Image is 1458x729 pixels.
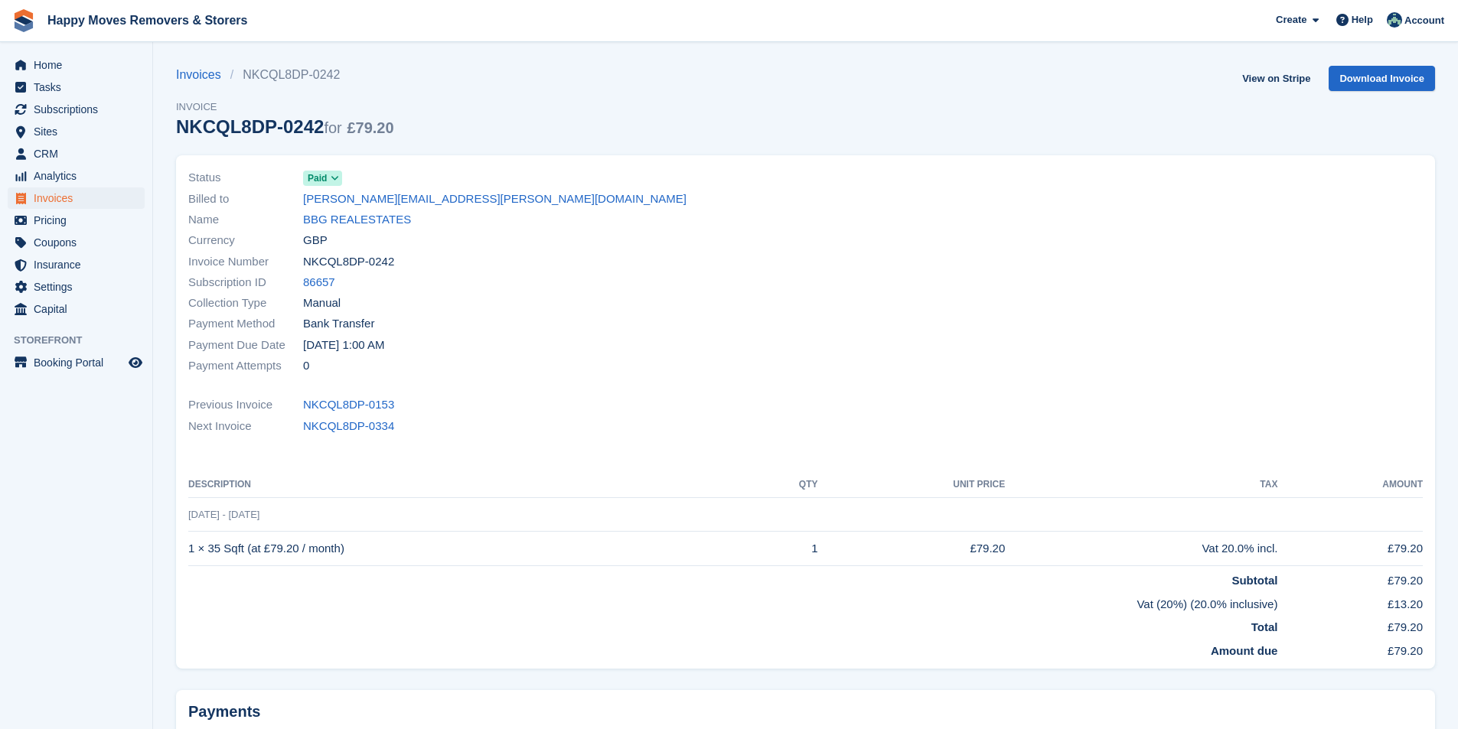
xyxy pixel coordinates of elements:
[188,253,303,271] span: Invoice Number
[1236,66,1316,91] a: View on Stripe
[8,54,145,76] a: menu
[1404,13,1444,28] span: Account
[750,473,818,497] th: QTY
[126,353,145,372] a: Preview store
[34,76,126,98] span: Tasks
[8,352,145,373] a: menu
[1277,532,1423,566] td: £79.20
[34,352,126,373] span: Booking Portal
[818,473,1006,497] th: Unit Price
[750,532,818,566] td: 1
[188,509,259,520] span: [DATE] - [DATE]
[1329,66,1435,91] a: Download Invoice
[303,418,394,435] a: NKCQL8DP-0334
[34,143,126,164] span: CRM
[188,418,303,435] span: Next Invoice
[1276,12,1306,28] span: Create
[8,143,145,164] a: menu
[41,8,253,33] a: Happy Moves Removers & Storers
[188,190,303,208] span: Billed to
[1005,540,1277,558] div: Vat 20.0% incl.
[303,396,394,414] a: NKCQL8DP-0153
[8,165,145,187] a: menu
[34,210,126,231] span: Pricing
[176,66,394,84] nav: breadcrumbs
[1277,473,1423,497] th: Amount
[188,315,303,333] span: Payment Method
[1211,644,1278,657] strong: Amount due
[8,276,145,298] a: menu
[1352,12,1373,28] span: Help
[1277,613,1423,636] td: £79.20
[303,274,335,291] a: 86657
[188,337,303,354] span: Payment Due Date
[176,66,230,84] a: Invoices
[8,254,145,275] a: menu
[8,210,145,231] a: menu
[188,702,1423,721] h2: Payments
[34,54,126,76] span: Home
[8,121,145,142] a: menu
[34,254,126,275] span: Insurance
[8,187,145,209] a: menu
[303,169,342,187] a: Paid
[12,9,35,32] img: stora-icon-8386f47178a22dfd0bd8f6a31ec36ba5ce8667c1dd55bd0f319d3a0aa187defe.svg
[8,232,145,253] a: menu
[188,169,303,187] span: Status
[34,165,126,187] span: Analytics
[34,121,126,142] span: Sites
[8,76,145,98] a: menu
[34,99,126,120] span: Subscriptions
[1277,566,1423,590] td: £79.20
[34,298,126,320] span: Capital
[188,473,750,497] th: Description
[303,337,384,354] time: 2025-07-30 00:00:00 UTC
[188,396,303,414] span: Previous Invoice
[188,295,303,312] span: Collection Type
[188,590,1277,613] td: Vat (20%) (20.0% inclusive)
[8,99,145,120] a: menu
[8,298,145,320] a: menu
[188,232,303,249] span: Currency
[188,357,303,375] span: Payment Attempts
[176,99,394,115] span: Invoice
[347,119,393,136] span: £79.20
[303,295,341,312] span: Manual
[818,532,1006,566] td: £79.20
[1387,12,1402,28] img: Admin
[14,333,152,348] span: Storefront
[1005,473,1277,497] th: Tax
[1277,590,1423,613] td: £13.20
[303,211,411,229] a: BBG REALESTATES
[303,253,394,271] span: NKCQL8DP-0242
[188,274,303,291] span: Subscription ID
[324,119,341,136] span: for
[303,232,328,249] span: GBP
[34,187,126,209] span: Invoices
[1277,636,1423,660] td: £79.20
[303,190,687,208] a: [PERSON_NAME][EMAIL_ADDRESS][PERSON_NAME][DOMAIN_NAME]
[188,532,750,566] td: 1 × 35 Sqft (at £79.20 / month)
[34,232,126,253] span: Coupons
[1231,574,1277,587] strong: Subtotal
[176,116,394,137] div: NKCQL8DP-0242
[303,315,374,333] span: Bank Transfer
[1251,620,1278,633] strong: Total
[188,211,303,229] span: Name
[308,171,327,185] span: Paid
[34,276,126,298] span: Settings
[303,357,309,375] span: 0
